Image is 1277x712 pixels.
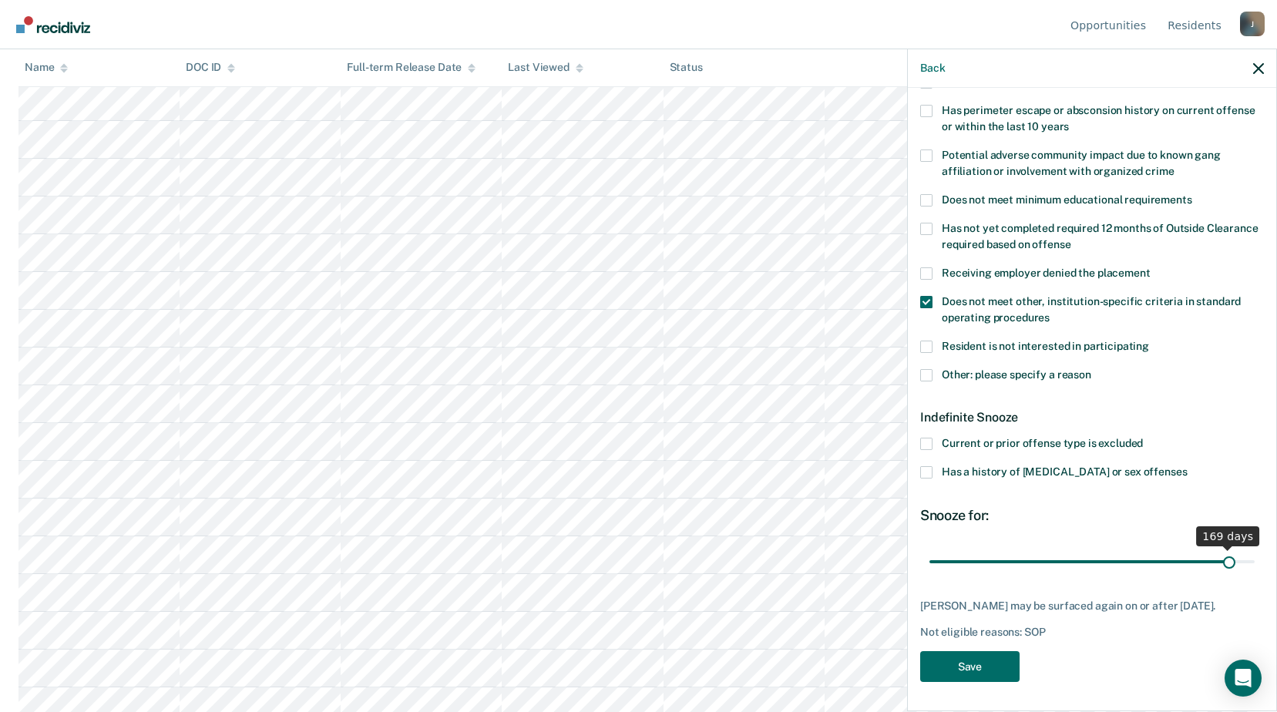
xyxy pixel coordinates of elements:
[25,62,68,75] div: Name
[942,222,1258,250] span: Has not yet completed required 12 months of Outside Clearance required based on offense
[920,398,1264,437] div: Indefinite Snooze
[942,340,1149,352] span: Resident is not interested in participating
[942,368,1091,381] span: Other: please specify a reason
[1240,12,1265,36] button: Profile dropdown button
[347,62,476,75] div: Full-term Release Date
[508,62,583,75] div: Last Viewed
[1225,660,1262,697] div: Open Intercom Messenger
[942,437,1143,449] span: Current or prior offense type is excluded
[942,465,1187,478] span: Has a history of [MEDICAL_DATA] or sex offenses
[942,267,1151,279] span: Receiving employer denied the placement
[942,193,1192,206] span: Does not meet minimum educational requirements
[186,62,235,75] div: DOC ID
[942,295,1241,324] span: Does not meet other, institution-specific criteria in standard operating procedures
[16,16,90,33] img: Recidiviz
[920,651,1020,683] button: Save
[942,104,1255,133] span: Has perimeter escape or absconsion history on current offense or within the last 10 years
[920,62,945,75] button: Back
[1196,526,1259,546] div: 169 days
[920,507,1264,524] div: Snooze for:
[1240,12,1265,36] div: J
[920,626,1264,639] div: Not eligible reasons: SOP
[920,599,1264,613] div: [PERSON_NAME] may be surfaced again on or after [DATE].
[670,62,703,75] div: Status
[942,149,1221,177] span: Potential adverse community impact due to known gang affiliation or involvement with organized crime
